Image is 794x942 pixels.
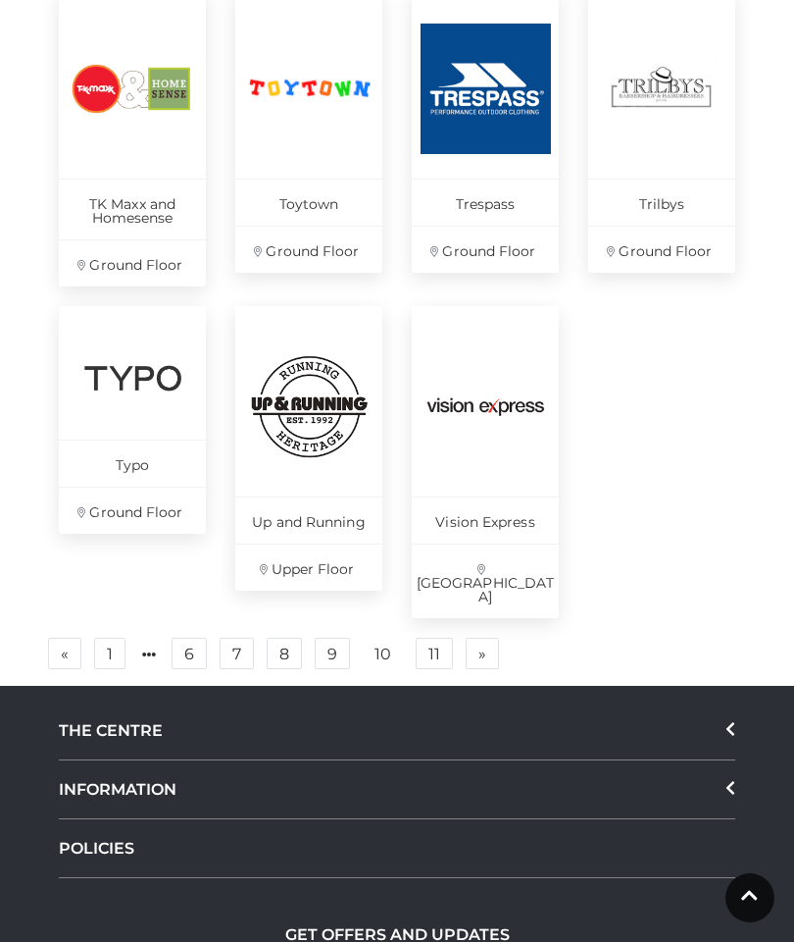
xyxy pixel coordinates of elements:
[416,638,453,669] a: 11
[588,226,735,273] p: Ground Floor
[235,179,382,226] p: Toytown
[59,702,735,760] div: THE CENTRE
[59,760,735,819] div: INFORMATION
[220,638,254,669] a: 7
[59,819,735,878] a: POLICIES
[412,497,559,544] p: Vision Express
[478,647,486,660] span: »
[412,544,559,618] p: [GEOGRAPHIC_DATA]
[94,638,125,669] a: 1
[466,638,499,669] a: Next
[267,638,302,669] a: 8
[48,638,81,669] a: Previous
[588,179,735,226] p: Trilbys
[412,179,559,226] p: Trespass
[235,226,382,273] p: Ground Floor
[235,306,382,591] a: Up and Running Upper Floor
[59,487,206,534] p: Ground Floor
[59,306,206,534] a: Typo Ground Floor
[412,306,559,618] a: Vision Express [GEOGRAPHIC_DATA]
[59,179,206,239] p: TK Maxx and Homesense
[315,638,350,669] a: 9
[412,226,559,273] p: Ground Floor
[59,440,206,487] p: Typo
[363,639,403,670] a: 10
[59,239,206,287] p: Ground Floor
[61,647,69,660] span: «
[235,544,382,591] p: Upper Floor
[172,638,207,669] a: 6
[235,497,382,544] p: Up and Running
